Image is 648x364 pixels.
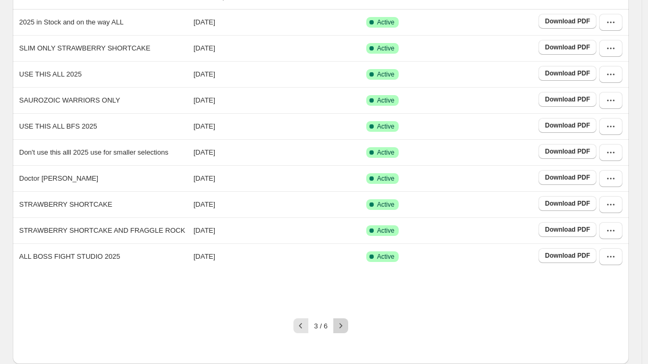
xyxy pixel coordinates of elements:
[538,66,596,81] a: Download PDF
[19,95,120,106] p: SAUROZOIC WARRIORS ONLY
[377,96,394,105] span: Active
[19,147,169,158] p: Don't use this alll 2025 use for smaller selections
[545,147,590,156] span: Download PDF
[19,173,98,184] p: Doctor [PERSON_NAME]
[190,139,363,165] td: [DATE]
[19,121,97,132] p: USE THIS ALL BFS 2025
[190,35,363,61] td: [DATE]
[538,92,596,107] a: Download PDF
[19,69,82,80] p: USE THIS ALL 2025
[377,148,394,157] span: Active
[545,95,590,104] span: Download PDF
[377,226,394,235] span: Active
[545,199,590,208] span: Download PDF
[190,87,363,113] td: [DATE]
[377,200,394,209] span: Active
[538,144,596,159] a: Download PDF
[190,61,363,87] td: [DATE]
[377,70,394,79] span: Active
[190,165,363,191] td: [DATE]
[538,196,596,211] a: Download PDF
[19,251,120,262] p: ALL BOSS FIGHT STUDIO 2025
[19,199,112,210] p: STRAWBERRY SHORTCAKE
[545,17,590,26] span: Download PDF
[545,43,590,52] span: Download PDF
[377,174,394,183] span: Active
[190,217,363,243] td: [DATE]
[545,251,590,260] span: Download PDF
[190,113,363,139] td: [DATE]
[545,173,590,182] span: Download PDF
[377,18,394,27] span: Active
[545,121,590,130] span: Download PDF
[190,191,363,217] td: [DATE]
[538,40,596,55] a: Download PDF
[538,118,596,133] a: Download PDF
[190,243,363,269] td: [DATE]
[377,44,394,53] span: Active
[377,122,394,131] span: Active
[19,225,185,236] p: STRAWBERRY SHORTCAKE AND FRAGGLE ROCK
[538,170,596,185] a: Download PDF
[19,17,124,28] p: 2025 in Stock and on the way ALL
[538,14,596,29] a: Download PDF
[545,69,590,78] span: Download PDF
[190,10,363,35] td: [DATE]
[538,248,596,263] a: Download PDF
[538,222,596,237] a: Download PDF
[19,43,150,54] p: SLIM ONLY STRAWBERRY SHORTCAKE
[377,252,394,261] span: Active
[545,225,590,234] span: Download PDF
[314,322,327,330] span: 3 / 6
